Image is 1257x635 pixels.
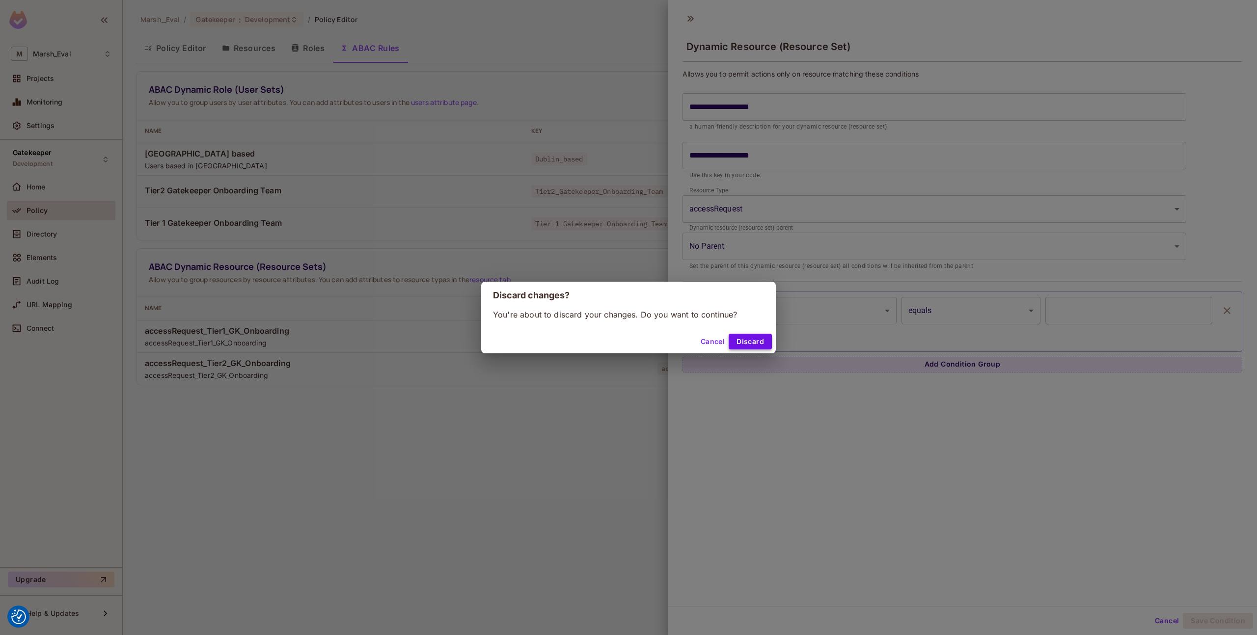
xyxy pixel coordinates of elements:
[11,609,26,624] img: Revisit consent button
[11,609,26,624] button: Consent Preferences
[729,334,772,349] button: Discard
[697,334,729,349] button: Cancel
[493,309,764,320] p: You're about to discard your changes. Do you want to continue?
[481,282,776,309] h2: Discard changes?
